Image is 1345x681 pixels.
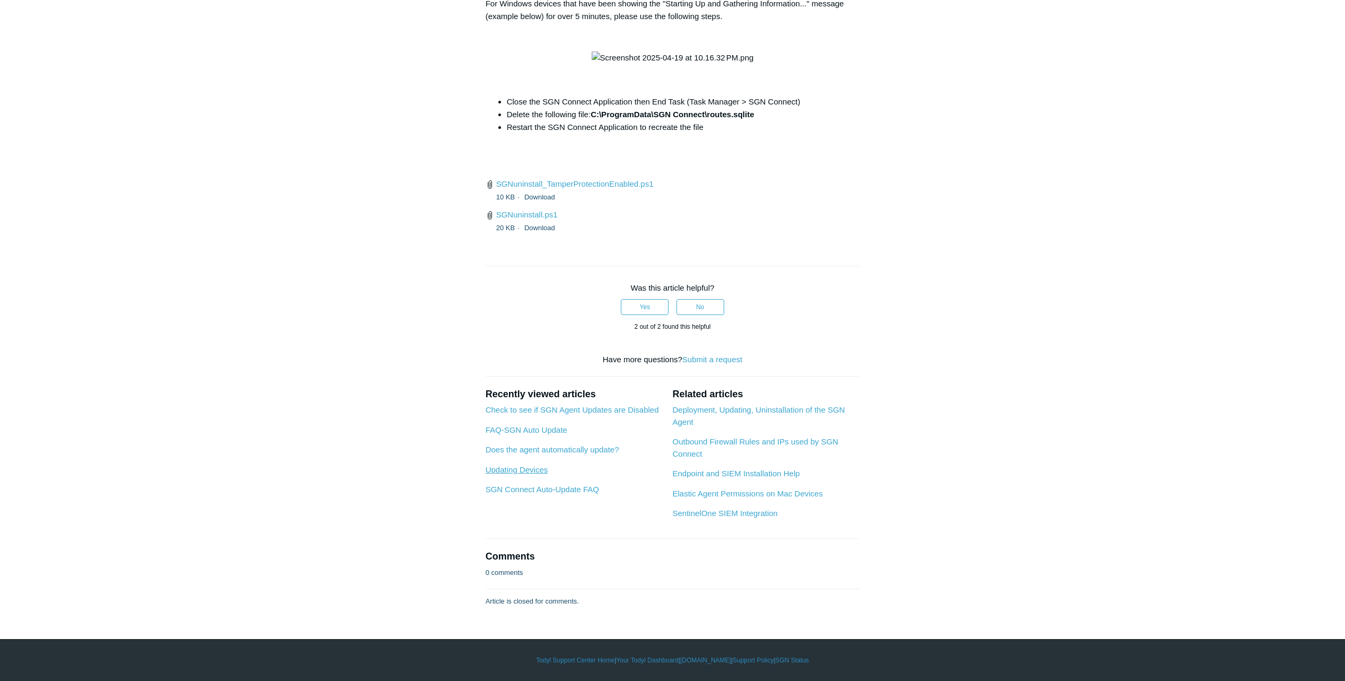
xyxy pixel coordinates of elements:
a: [DOMAIN_NAME] [680,656,731,665]
span: 10 KB [496,193,522,201]
li: Close the SGN Connect Application then End Task (Task Manager > SGN Connect) [507,95,860,108]
p: 0 comments [486,567,523,578]
a: Check to see if SGN Agent Updates are Disabled [486,405,659,414]
img: Screenshot 2025-04-19 at 10.16.32 PM.png [592,51,754,64]
a: SGN Connect Auto-Update FAQ [486,485,599,494]
span: 2 out of 2 found this helpful [634,323,710,330]
a: FAQ-SGN Auto Update [486,425,567,434]
div: | | | | [365,656,980,665]
a: Download [524,193,555,201]
button: This article was not helpful [676,299,724,315]
h2: Related articles [672,387,859,401]
a: Outbound Firewall Rules and IPs used by SGN Connect [672,437,838,458]
a: Deployment, Updating, Uninstallation of the SGN Agent [672,405,845,426]
a: SGNuninstall_TamperProtectionEnabled.ps1 [496,179,654,188]
a: Elastic Agent Permissions on Mac Devices [672,489,822,498]
a: Support Policy [733,656,773,665]
strong: C:\ProgramData\SGN Connect\routes.sqlite [591,110,754,119]
a: Your Todyl Dashboard [616,656,678,665]
span: 20 KB [496,224,522,232]
h2: Comments [486,549,860,564]
p: Article is closed for comments. [486,596,579,607]
h2: Recently viewed articles [486,387,662,401]
a: SentinelOne SIEM Integration [672,509,777,518]
a: SGNuninstall.ps1 [496,210,558,219]
a: Endpoint and SIEM Installation Help [672,469,799,478]
a: SGN Status [776,656,809,665]
a: Todyl Support Center Home [536,656,614,665]
a: Submit a request [682,355,742,364]
li: Restart the SGN Connect Application to recreate the file [507,121,860,134]
li: Delete the following file: [507,108,860,121]
a: Does the agent automatically update? [486,445,619,454]
button: This article was helpful [621,299,669,315]
span: Was this article helpful? [631,283,715,292]
a: Download [524,224,555,232]
a: Updating Devices [486,465,548,474]
div: Have more questions? [486,354,860,366]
